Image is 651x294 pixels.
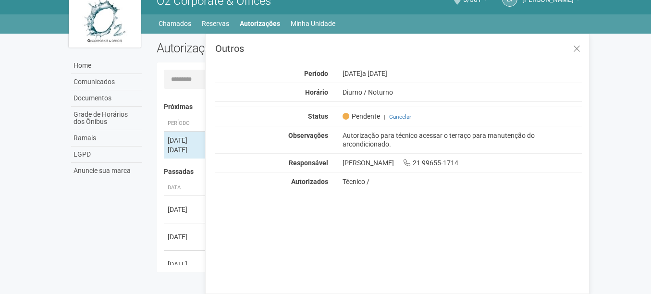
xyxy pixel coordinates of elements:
[291,17,335,30] a: Minha Unidade
[168,145,203,155] div: [DATE]
[71,130,142,147] a: Ramais
[288,132,328,139] strong: Observações
[291,178,328,185] strong: Autorizados
[308,112,328,120] strong: Status
[168,205,203,214] div: [DATE]
[240,17,280,30] a: Autorizações
[168,232,203,242] div: [DATE]
[304,70,328,77] strong: Período
[305,88,328,96] strong: Horário
[343,177,582,186] div: Técnico /
[159,17,191,30] a: Chamados
[168,135,203,145] div: [DATE]
[335,88,590,97] div: Diurno / Noturno
[335,131,590,148] div: Autorização para técnico acessar o terraço para manutenção do arcondicionado.
[335,159,590,167] div: [PERSON_NAME] 21 99655-1714
[168,259,203,269] div: [DATE]
[289,159,328,167] strong: Responsável
[164,180,207,196] th: Data
[362,70,387,77] span: a [DATE]
[164,116,207,132] th: Período
[164,103,576,110] h4: Próximas
[389,113,411,120] a: Cancelar
[335,69,590,78] div: [DATE]
[343,112,380,121] span: Pendente
[215,44,582,53] h3: Outros
[384,113,385,120] span: |
[202,17,229,30] a: Reservas
[164,168,576,175] h4: Passadas
[71,163,142,179] a: Anuncie sua marca
[71,74,142,90] a: Comunicados
[71,90,142,107] a: Documentos
[71,58,142,74] a: Home
[71,147,142,163] a: LGPD
[157,41,362,55] h2: Autorizações
[71,107,142,130] a: Grade de Horários dos Ônibus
